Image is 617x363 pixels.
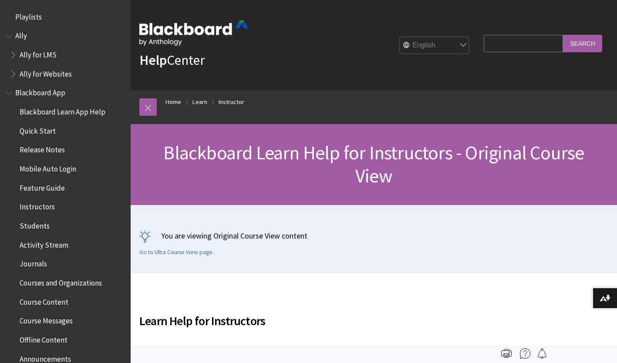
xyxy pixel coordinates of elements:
[139,20,248,46] img: Blackboard by Anthology
[139,312,479,330] span: Learn Help for Instructors
[139,51,167,69] strong: Help
[20,276,102,287] span: Courses and Organizations
[5,29,125,81] nav: Book outline for Anthology Ally Help
[5,10,125,24] nav: Book outline for Playlists
[15,86,65,97] span: Blackboard App
[165,97,181,108] a: Home
[501,348,512,359] img: Print
[15,29,27,40] span: Ally
[537,348,547,359] img: Follow this page
[20,161,76,173] span: Mobile Auto Login
[15,10,42,21] span: Playlists
[139,51,205,69] a: HelpCenter
[563,35,602,52] input: Search
[139,249,214,256] a: Go to Ultra Course View page.
[20,295,68,306] span: Course Content
[20,200,55,212] span: Instructors
[219,97,244,108] a: Instructor
[139,230,608,241] p: You are viewing Original Course View content
[20,314,73,326] span: Course Messages
[20,104,105,116] span: Blackboard Learn App Help
[20,47,57,59] span: Ally for LMS
[400,37,469,54] select: Site Language Selector
[163,141,584,188] span: Blackboard Learn Help for Instructors - Original Course View
[20,124,56,135] span: Quick Start
[20,67,72,78] span: Ally for Websites
[520,348,530,359] img: More help
[20,181,65,192] span: Feature Guide
[20,218,50,230] span: Students
[20,257,47,269] span: Journals
[20,143,65,155] span: Release Notes
[20,238,68,249] span: Activity Stream
[20,333,67,344] span: Offline Content
[192,97,207,108] a: Learn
